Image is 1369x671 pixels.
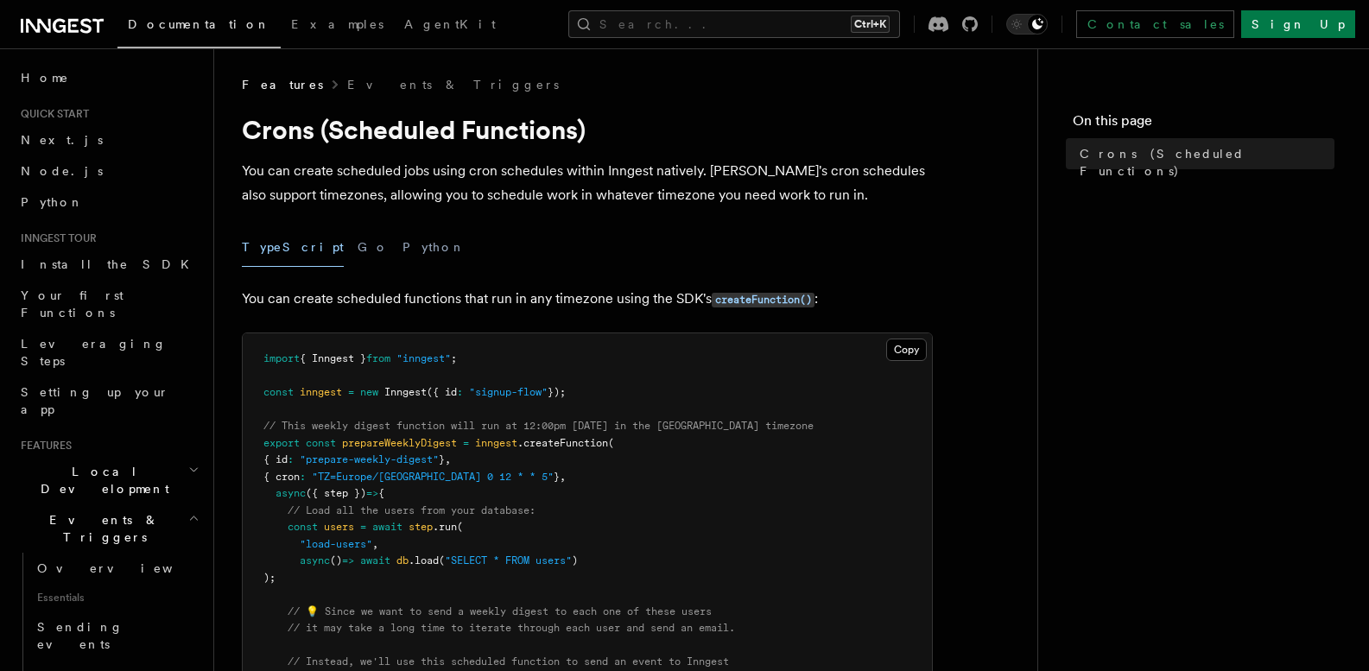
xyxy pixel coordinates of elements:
span: , [560,471,566,483]
button: Python [402,228,466,267]
a: Events & Triggers [347,76,559,93]
span: "signup-flow" [469,386,548,398]
a: Your first Functions [14,280,203,328]
span: const [306,437,336,449]
span: await [360,554,390,567]
span: .run [433,521,457,533]
span: { Inngest } [300,352,366,364]
span: = [463,437,469,449]
span: () [330,554,342,567]
a: Setting up your app [14,377,203,425]
span: ( [439,554,445,567]
span: ({ id [427,386,457,398]
span: = [348,386,354,398]
span: Crons (Scheduled Functions) [1080,145,1334,180]
a: AgentKit [394,5,506,47]
a: Sending events [30,611,203,660]
span: } [439,453,445,465]
span: Events & Triggers [14,511,188,546]
span: Quick start [14,107,89,121]
span: .createFunction [517,437,608,449]
button: TypeScript [242,228,344,267]
a: Overview [30,553,203,584]
span: : [300,471,306,483]
span: const [288,521,318,533]
h4: On this page [1073,111,1334,138]
span: ( [457,521,463,533]
p: You can create scheduled functions that run in any timezone using the SDK's : [242,287,933,312]
span: // This weekly digest function will run at 12:00pm [DATE] in the [GEOGRAPHIC_DATA] timezone [263,420,814,432]
a: createFunction() [712,290,814,307]
span: const [263,386,294,398]
span: { cron [263,471,300,483]
span: prepareWeeklyDigest [342,437,457,449]
span: Install the SDK [21,257,200,271]
span: // Instead, we'll use this scheduled function to send an event to Inngest [288,655,729,668]
span: Essentials [30,584,203,611]
code: createFunction() [712,293,814,307]
span: "load-users" [300,538,372,550]
span: async [300,554,330,567]
span: Sending events [37,620,124,651]
span: { [378,487,384,499]
span: Documentation [128,17,270,31]
span: step [409,521,433,533]
span: ({ step }) [306,487,366,499]
span: "TZ=Europe/[GEOGRAPHIC_DATA] 0 12 * * 5" [312,471,554,483]
span: Features [242,76,323,93]
span: inngest [475,437,517,449]
span: Python [21,195,84,209]
a: Examples [281,5,394,47]
span: // Load all the users from your database: [288,504,536,516]
span: AgentKit [404,17,496,31]
span: from [366,352,390,364]
a: Next.js [14,124,203,155]
kbd: Ctrl+K [851,16,890,33]
a: Leveraging Steps [14,328,203,377]
span: // it may take a long time to iterate through each user and send an email. [288,622,735,634]
span: async [276,487,306,499]
span: = [360,521,366,533]
span: // 💡 Since we want to send a weekly digest to each one of these users [288,605,712,617]
a: Home [14,62,203,93]
span: inngest [300,386,342,398]
span: Examples [291,17,383,31]
span: => [366,487,378,499]
span: ( [608,437,614,449]
span: ; [451,352,457,364]
span: Setting up your app [21,385,169,416]
span: Your first Functions [21,288,124,320]
span: "inngest" [396,352,451,364]
button: Copy [886,339,927,361]
span: Node.js [21,164,103,178]
span: export [263,437,300,449]
a: Python [14,187,203,218]
span: Overview [37,561,215,575]
span: Inngest tour [14,231,97,245]
a: Node.js [14,155,203,187]
button: Search...Ctrl+K [568,10,900,38]
span: Inngest [384,386,427,398]
span: { id [263,453,288,465]
span: "SELECT * FROM users" [445,554,572,567]
button: Toggle dark mode [1006,14,1048,35]
span: "prepare-weekly-digest" [300,453,439,465]
span: db [396,554,409,567]
a: Crons (Scheduled Functions) [1073,138,1334,187]
button: Local Development [14,456,203,504]
span: , [372,538,378,550]
span: new [360,386,378,398]
a: Contact sales [1076,10,1234,38]
a: Documentation [117,5,281,48]
button: Go [358,228,389,267]
span: } [554,471,560,483]
a: Sign Up [1241,10,1355,38]
span: ) [572,554,578,567]
button: Events & Triggers [14,504,203,553]
span: : [288,453,294,465]
span: => [342,554,354,567]
span: Next.js [21,133,103,147]
p: You can create scheduled jobs using cron schedules within Inngest natively. [PERSON_NAME]'s cron ... [242,159,933,207]
span: : [457,386,463,398]
span: }); [548,386,566,398]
